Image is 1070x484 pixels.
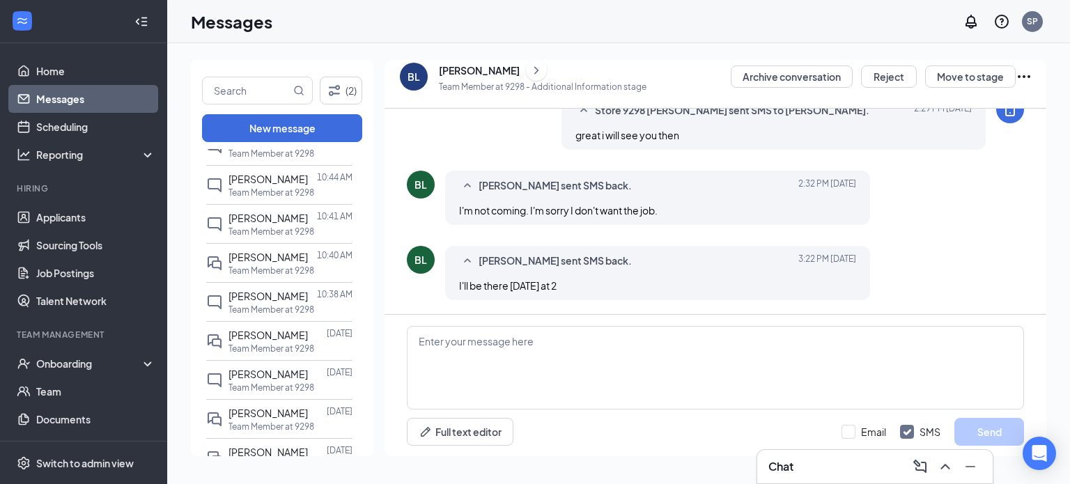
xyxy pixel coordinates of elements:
svg: Settings [17,456,31,470]
span: [PERSON_NAME] [228,368,308,380]
span: [DATE] 3:22 PM [798,253,856,270]
a: Home [36,57,155,85]
a: Messages [36,85,155,113]
p: Team Member at 9298 [228,265,314,276]
button: Filter (2) [320,77,362,104]
svg: Notifications [963,13,979,30]
h3: Chat [768,459,793,474]
div: BL [408,70,420,84]
span: [DATE] 2:29 PM [914,102,972,119]
div: Switch to admin view [36,456,134,470]
p: Team Member at 9298 [228,226,314,237]
svg: SmallChevronUp [459,178,476,194]
span: [PERSON_NAME] [228,212,308,224]
p: Team Member at 9298 [228,343,314,354]
svg: ChatInactive [206,216,223,233]
span: great i will see you then [575,129,679,141]
p: Team Member at 9298 [228,382,314,393]
p: Team Member at 9298 [228,148,314,159]
svg: DoubleChat [206,411,223,428]
button: Send [954,418,1024,446]
svg: ChatInactive [206,294,223,311]
a: Applicants [36,203,155,231]
p: Team Member at 9298 [228,421,314,432]
a: Team [36,377,155,405]
svg: DoubleChat [206,255,223,272]
div: Open Intercom Messenger [1023,437,1056,470]
button: New message [202,114,362,142]
div: BL [414,178,427,192]
span: Store 9298 [PERSON_NAME] sent SMS to [PERSON_NAME]. [595,102,869,119]
div: [PERSON_NAME] [439,63,520,77]
a: Documents [36,405,155,433]
input: Search [203,77,290,104]
div: BL [414,253,427,267]
span: [PERSON_NAME] [228,329,308,341]
svg: ChatInactive [206,177,223,194]
svg: Filter [326,82,343,99]
button: ChevronRight [526,60,547,81]
span: I'm not coming. I'm sorry I don't want the job. [459,204,658,217]
div: Hiring [17,182,153,194]
div: SP [1027,15,1038,27]
svg: ChatInactive [206,372,223,389]
button: Archive conversation [731,65,853,88]
p: [DATE] [327,405,352,417]
svg: DoubleChat [206,450,223,467]
svg: UserCheck [17,357,31,370]
p: Team Member at 9298 - Additional Information stage [439,81,646,93]
a: Talent Network [36,287,155,315]
svg: SmallChevronUp [575,102,592,119]
span: [PERSON_NAME] [228,446,308,458]
svg: Minimize [962,458,979,475]
a: Job Postings [36,259,155,287]
button: Minimize [959,455,982,478]
span: [PERSON_NAME] sent SMS back. [479,178,632,194]
svg: Collapse [134,15,148,29]
svg: Analysis [17,148,31,162]
button: Reject [861,65,917,88]
svg: MagnifyingGlass [293,85,304,96]
div: Team Management [17,329,153,341]
button: Move to stage [925,65,1016,88]
span: [DATE] 2:32 PM [798,178,856,194]
a: Sourcing Tools [36,231,155,259]
div: Reporting [36,148,156,162]
a: Scheduling [36,113,155,141]
svg: WorkstreamLogo [15,14,29,28]
svg: DoubleChat [206,333,223,350]
p: 10:40 AM [317,249,352,261]
p: 10:38 AM [317,288,352,300]
span: [PERSON_NAME] [228,290,308,302]
svg: ComposeMessage [912,458,929,475]
button: ChevronUp [934,455,956,478]
svg: Ellipses [1016,68,1032,85]
span: I'll be there [DATE] at 2 [459,279,557,292]
svg: QuestionInfo [993,13,1010,30]
svg: MobileSms [1002,101,1018,118]
p: 10:41 AM [317,210,352,222]
a: Surveys [36,433,155,461]
p: Team Member at 9298 [228,187,314,198]
svg: SmallChevronUp [459,253,476,270]
h1: Messages [191,10,272,33]
span: [PERSON_NAME] [228,407,308,419]
p: 10:44 AM [317,171,352,183]
p: [DATE] [327,366,352,378]
button: ComposeMessage [909,455,931,478]
div: Onboarding [36,357,144,370]
svg: ChevronUp [937,458,954,475]
button: Full text editorPen [407,418,513,446]
svg: Pen [419,425,433,439]
span: [PERSON_NAME] [228,251,308,263]
p: Team Member at 9298 [228,304,314,315]
svg: ChevronRight [529,62,543,79]
p: [DATE] [327,327,352,339]
span: [PERSON_NAME] [228,173,308,185]
p: [DATE] [327,444,352,456]
span: [PERSON_NAME] sent SMS back. [479,253,632,270]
